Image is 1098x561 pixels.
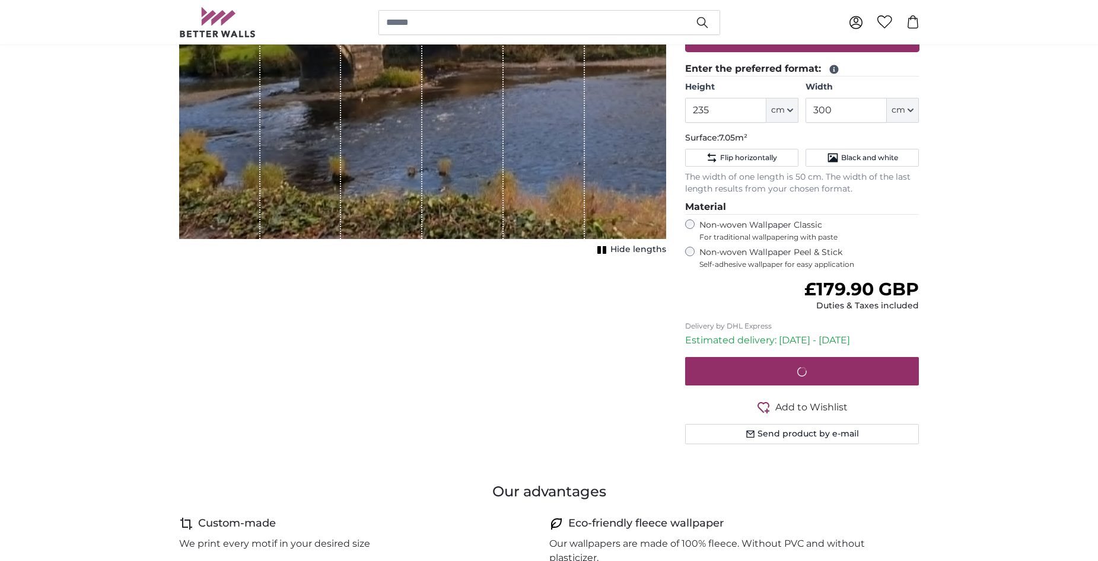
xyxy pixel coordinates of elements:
[775,400,848,415] span: Add to Wishlist
[685,149,798,167] button: Flip horizontally
[685,333,919,348] p: Estimated delivery: [DATE] - [DATE]
[685,62,919,76] legend: Enter the preferred format:
[806,149,919,167] button: Black and white
[766,98,798,123] button: cm
[685,200,919,215] legend: Material
[568,515,724,532] h4: Eco-friendly fleece wallpaper
[685,171,919,195] p: The width of one length is 50 cm. The width of the last length results from your chosen format.
[685,400,919,415] button: Add to Wishlist
[699,260,919,269] span: Self-adhesive wallpaper for easy application
[887,98,919,123] button: cm
[685,132,919,144] p: Surface:
[806,81,919,93] label: Width
[804,278,919,300] span: £179.90 GBP
[771,104,785,116] span: cm
[594,241,666,258] button: Hide lengths
[699,232,919,242] span: For traditional wallpapering with paste
[699,219,919,242] label: Non-woven Wallpaper Classic
[198,515,276,532] h4: Custom-made
[610,244,666,256] span: Hide lengths
[699,247,919,269] label: Non-woven Wallpaper Peel & Stick
[892,104,905,116] span: cm
[841,153,898,162] span: Black and white
[720,153,777,162] span: Flip horizontally
[685,424,919,444] button: Send product by e-mail
[179,537,370,551] p: We print every motif in your desired size
[804,300,919,312] div: Duties & Taxes included
[685,81,798,93] label: Height
[719,132,747,143] span: 7.05m²
[179,482,919,501] h3: Our advantages
[179,7,256,37] img: Betterwalls
[685,321,919,331] p: Delivery by DHL Express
